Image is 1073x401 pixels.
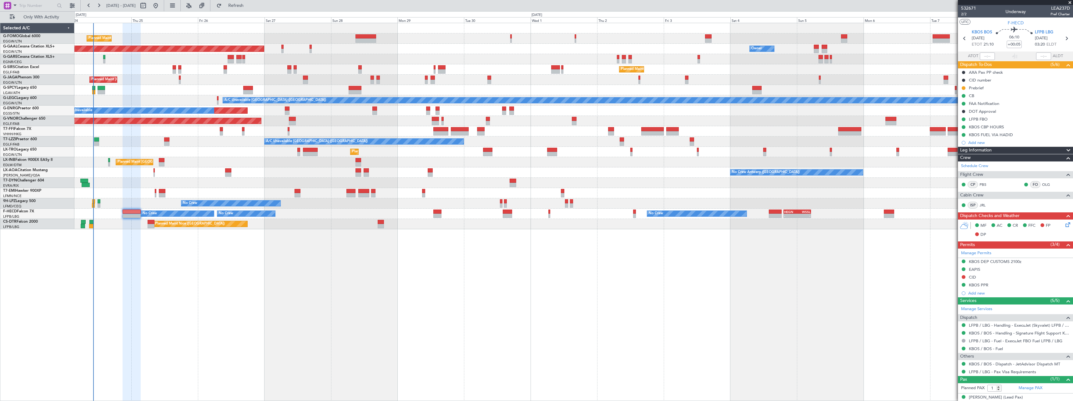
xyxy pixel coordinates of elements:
div: Thu 2 [597,17,664,23]
span: G-FOMO [3,34,19,38]
div: No Crew Antwerp ([GEOGRAPHIC_DATA]) [732,168,800,177]
div: A/C Unavailable [GEOGRAPHIC_DATA] ([GEOGRAPHIC_DATA]) [224,96,326,105]
span: G-GAAL [3,45,18,48]
div: Sat 27 [264,17,331,23]
div: Prebrief [969,85,984,91]
div: CP [968,181,978,188]
span: F-HECD [1008,20,1024,26]
div: [DATE] [531,12,542,18]
div: No Crew [183,199,197,208]
span: T7-FFI [3,127,14,131]
a: [PERSON_NAME]/QSA [3,173,40,178]
span: 03:20 [1035,42,1045,48]
div: No Crew [219,209,233,218]
div: No Crew [649,209,663,218]
div: Mon 6 [864,17,930,23]
span: Others [960,353,974,360]
div: FAA Notification [969,101,999,106]
div: DOT Approval [969,109,996,114]
div: Planned Maint [GEOGRAPHIC_DATA] ([GEOGRAPHIC_DATA]) [88,34,187,43]
button: UTC [960,19,970,25]
div: No Crew [143,209,157,218]
span: G-SPCY [3,86,17,90]
div: Underway [1005,8,1026,15]
a: T7-FFIFalcon 7X [3,127,31,131]
span: FP [1046,223,1050,229]
span: 532671 [961,5,976,12]
a: LX-TROLegacy 650 [3,148,37,151]
a: LFPB / LBG - Fuel - ExecuJet FBO Fuel LFPB / LBG [969,338,1062,344]
a: EGLF/FAB [3,121,19,126]
a: Manage Services [961,306,992,312]
input: Trip Number [19,1,55,10]
a: EDLW/DTM [3,163,22,167]
span: 9H-LPZ [3,199,16,203]
span: Dispatch To-Dos [960,61,992,68]
span: ALDT [1053,53,1063,59]
label: Planned PAX [961,385,985,391]
div: Tue 30 [464,17,531,23]
a: LFPB / LBG - Pax Visa Requirements [969,369,1036,374]
span: [DATE] - [DATE] [106,3,136,8]
div: CID [969,275,976,280]
span: AC [997,223,1002,229]
a: LX-INBFalcon 900EX EASy II [3,158,53,162]
span: 06:10 [1009,34,1019,41]
a: EGLF/FAB [3,70,19,75]
div: Fri 3 [664,17,730,23]
a: T7-EMIHawker 900XP [3,189,41,193]
span: CS-DTR [3,220,17,224]
span: F-HECD [3,210,17,213]
a: Manage PAX [1019,385,1042,391]
div: Mon 29 [397,17,464,23]
a: F-HECDFalcon 7X [3,210,34,213]
span: G-GARE [3,55,18,59]
a: G-GARECessna Citation XLS+ [3,55,55,59]
div: Add new [968,140,1070,145]
div: A/C Unavailable [GEOGRAPHIC_DATA] ([GEOGRAPHIC_DATA]) [266,137,368,146]
a: PBS [980,182,994,187]
span: G-JAGA [3,76,18,79]
span: Leg Information [960,147,992,154]
span: CR [1013,223,1018,229]
div: KBOS CBP HOURS [969,124,1004,130]
a: G-ENRGPraetor 600 [3,106,39,110]
div: Planned Maint [GEOGRAPHIC_DATA] ([GEOGRAPHIC_DATA]) [91,75,190,84]
span: Services [960,297,976,304]
span: T7-DYN [3,179,17,182]
div: KBOS DEP CUSTOMS 2100z [969,259,1021,264]
a: JRL [980,202,994,208]
a: EGNR/CEG [3,60,22,64]
a: T7-LZZIPraetor 600 [3,137,37,141]
div: Planned Maint Nice ([GEOGRAPHIC_DATA]) [155,219,225,229]
div: Wed 24 [65,17,131,23]
a: LFPB / LBG - Handling - ExecuJet (Skyvalet) LFPB / LBG [969,323,1070,328]
span: MF [980,223,986,229]
span: T7-EMI [3,189,15,193]
span: Pax [960,376,967,383]
span: (5/5) [1050,297,1060,304]
a: LX-AOACitation Mustang [3,168,48,172]
span: [DATE] [972,35,985,42]
div: LFPB FBO [969,116,988,122]
span: LEA237D [1050,5,1070,12]
span: Permits [960,241,975,249]
a: OLG [1042,182,1056,187]
span: G-VNOR [3,117,18,121]
span: LFPB LBG [1035,29,1053,36]
a: EGGW/LTN [3,39,22,44]
div: Fri 26 [198,17,264,23]
a: G-VNORChallenger 650 [3,117,45,121]
div: EAPIS [969,267,980,272]
span: 2/2 [961,12,976,17]
div: Tue 7 [930,17,997,23]
div: [DATE] [76,12,86,18]
a: LFPB/LBG [3,214,19,219]
span: ATOT [968,53,978,59]
a: EGGW/LTN [3,101,22,106]
span: Only With Activity [16,15,66,19]
a: KBOS / BOS - Fuel [969,346,1003,351]
a: G-LEGCLegacy 600 [3,96,37,100]
input: --:-- [980,52,995,60]
div: Sun 5 [797,17,864,23]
